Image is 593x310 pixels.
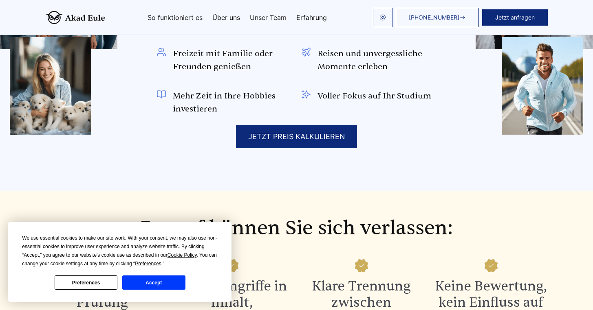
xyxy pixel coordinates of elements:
img: Mehr Zeit in Ihre Hobbies investieren [157,90,166,99]
span: Preferences [135,261,161,266]
a: Unser Team [250,14,287,21]
span: Mehr Zeit in Ihre Hobbies investieren [173,90,292,116]
button: Accept [122,275,185,290]
button: Jetzt anfragen [482,9,548,26]
div: JETZT PREIS KALKULIEREN [236,125,357,148]
a: Erfahrung [296,14,327,21]
a: [PHONE_NUMBER] [396,8,479,27]
span: Cookie Policy [168,252,197,258]
span: [PHONE_NUMBER] [409,14,459,21]
a: So funktioniert es [148,14,203,21]
div: We use essential cookies to make our site work. With your consent, we may also use non-essential ... [22,234,218,268]
div: Cookie Consent Prompt [8,222,231,302]
img: Voller Fokus auf Ihr Studium [301,90,311,99]
a: Über uns [212,14,240,21]
img: Reisen und unvergessliche Momente erleben [301,47,311,57]
span: Freizeit mit Familie oder Freunden genießen [173,47,292,73]
button: Preferences [55,275,117,290]
img: img5 [502,37,583,135]
h2: Darauf können Sie sich verlassen: [46,217,548,240]
img: email [379,14,386,21]
span: Voller Fokus auf Ihr Studium [317,90,431,103]
img: logo [46,11,105,24]
span: Reisen und unvergessliche Momente erleben [317,47,436,73]
img: Freizeit mit Familie oder Freunden genießen [157,47,166,57]
img: img3 [10,37,91,135]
